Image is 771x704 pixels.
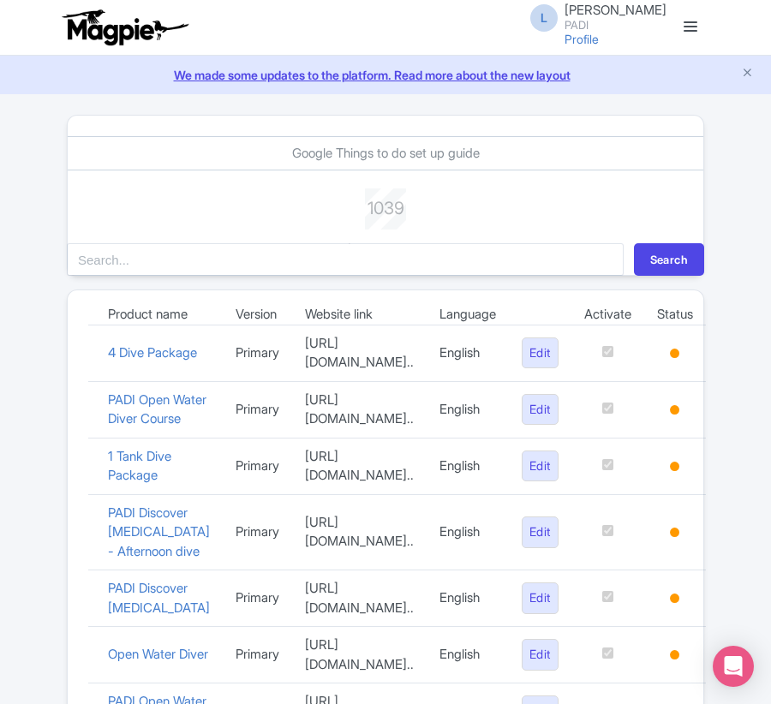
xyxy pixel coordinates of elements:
button: Close announcement [741,64,754,84]
td: [URL][DOMAIN_NAME].. [292,494,427,570]
a: 4 Dive Package [108,344,197,361]
a: 1 Tank Dive Package [108,448,171,484]
a: Edit [522,516,559,548]
td: [URL][DOMAIN_NAME].. [292,627,427,683]
a: PADI Discover [MEDICAL_DATA] - Afternoon dive [108,504,210,559]
small: PADI [565,20,666,31]
a: PADI Discover [MEDICAL_DATA] [108,580,210,616]
td: English [427,494,509,570]
span: L [530,4,558,32]
a: Open Water Diver [108,646,208,662]
a: PADI Open Water Diver Course [108,391,206,427]
a: L [PERSON_NAME] PADI [520,3,666,31]
div: Open Intercom Messenger [713,646,754,687]
input: Search... [67,243,624,276]
td: Product name [95,304,223,325]
td: Primary [223,438,292,494]
a: Edit [522,450,559,482]
a: Edit [522,639,559,671]
td: English [427,627,509,683]
span: [PERSON_NAME] [565,2,666,18]
td: Primary [223,381,292,438]
td: [URL][DOMAIN_NAME].. [292,381,427,438]
td: Version [223,304,292,325]
td: Activate [571,304,644,325]
td: [URL][DOMAIN_NAME].. [292,325,427,381]
a: Edit [522,582,559,614]
button: Search [634,243,704,276]
td: Primary [223,627,292,683]
td: Primary [223,325,292,381]
div: 1039 [242,188,529,221]
td: English [427,570,509,627]
td: Primary [223,494,292,570]
a: We made some updates to the platform. Read more about the new layout [10,66,761,84]
td: [URL][DOMAIN_NAME].. [292,570,427,627]
a: Edit [522,337,559,369]
img: logo-ab69f6fb50320c5b225c76a69d11143b.png [58,9,191,46]
td: [URL][DOMAIN_NAME].. [292,438,427,494]
td: English [427,438,509,494]
td: Primary [223,570,292,627]
a: Edit [522,394,559,426]
td: English [427,381,509,438]
td: Language [427,304,509,325]
td: English [427,325,509,381]
a: Google Things to do set up guide [292,145,480,161]
a: Profile [565,32,599,46]
td: Status [644,304,706,325]
td: Website link [292,304,427,325]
